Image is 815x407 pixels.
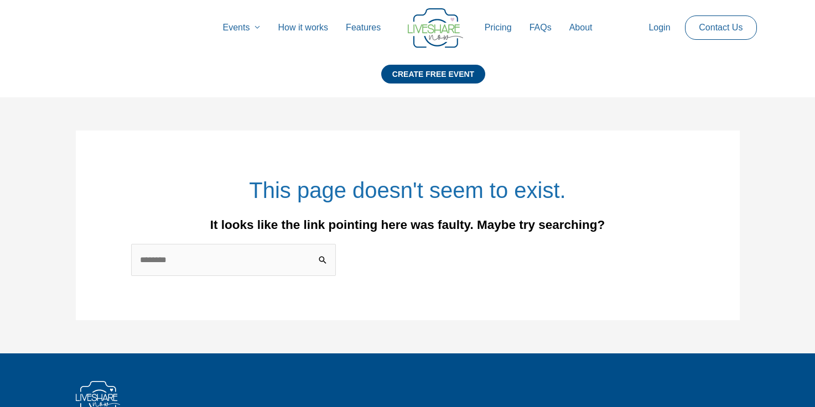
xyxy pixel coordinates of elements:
a: Features [337,10,390,45]
a: Pricing [476,10,521,45]
img: LiveShare logo - Capture & Share Event Memories [408,8,463,48]
a: Contact Us [690,16,751,39]
a: Events [214,10,269,45]
a: Login [640,10,679,45]
nav: Site Navigation [19,10,796,45]
a: How it works [269,10,337,45]
a: FAQs [521,10,560,45]
h1: This page doesn't seem to exist. [131,175,684,206]
div: It looks like the link pointing here was faulty. Maybe try searching? [131,218,684,232]
a: About [560,10,601,45]
a: CREATE FREE EVENT [381,65,485,97]
div: CREATE FREE EVENT [381,65,485,84]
